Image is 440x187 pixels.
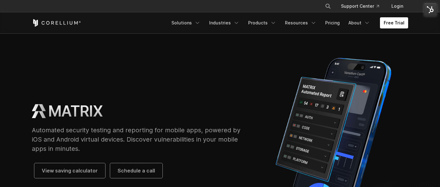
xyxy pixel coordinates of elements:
[34,163,105,178] a: View saving calculator
[48,102,103,121] h1: MATRIX
[317,1,408,12] div: Navigation Menu
[32,19,81,27] a: Corellium Home
[321,17,343,28] a: Pricing
[281,17,320,28] a: Resources
[380,17,408,28] a: Free Trial
[424,3,437,16] img: HubSpot Tools Menu Toggle
[110,163,162,178] a: Schedule a call
[322,1,334,12] button: Search
[244,17,280,28] a: Products
[42,167,98,174] span: View saving calculator
[336,1,384,12] a: Support Center
[345,17,374,28] a: About
[386,1,408,12] a: Login
[118,167,155,174] span: Schedule a call
[32,104,46,118] img: MATRIX Logo
[168,17,408,28] div: Navigation Menu
[168,17,204,28] a: Solutions
[205,17,243,28] a: Industries
[32,125,246,153] p: Automated security testing and reporting for mobile apps, powered by iOS and Android virtual devi...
